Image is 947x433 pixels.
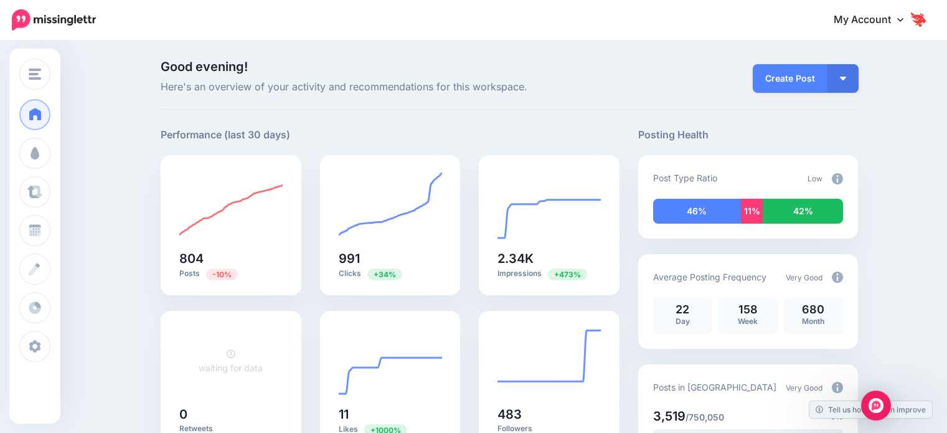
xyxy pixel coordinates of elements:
[29,69,41,80] img: menu.png
[339,408,442,421] h5: 11
[179,252,283,265] h5: 804
[808,174,822,183] span: Low
[861,391,891,421] div: Open Intercom Messenger
[725,304,771,315] p: 158
[161,127,290,143] h5: Performance (last 30 days)
[206,269,238,280] span: Previous period: 898
[738,316,758,326] span: Week
[199,348,263,373] a: waiting for data
[653,270,766,284] p: Average Posting Frequency
[497,268,601,280] p: Impressions
[548,269,587,280] span: Previous period: 408
[763,199,843,224] div: 42% of your posts in the last 30 days were manually created (i.e. were not from Drip Campaigns or...
[832,382,843,393] img: info-circle-grey.png
[367,269,402,280] span: Previous period: 742
[821,5,928,36] a: My Account
[653,171,717,185] p: Post Type Ratio
[840,77,846,80] img: arrow-down-white.png
[179,268,283,280] p: Posts
[659,304,706,315] p: 22
[809,401,932,418] a: Tell us how we can improve
[676,316,690,326] span: Day
[653,409,686,424] span: 3,519
[12,9,96,31] img: Missinglettr
[161,79,620,95] span: Here's an overview of your activity and recommendations for this workspace.
[686,412,724,422] span: /750,050
[786,273,822,282] span: Very Good
[832,272,843,283] img: info-circle-grey.png
[802,316,824,326] span: Month
[179,408,283,421] h5: 0
[790,304,837,315] p: 680
[653,199,741,224] div: 46% of your posts in the last 30 days have been from Drip Campaigns
[497,408,601,421] h5: 483
[638,127,858,143] h5: Posting Health
[741,199,763,224] div: 11% of your posts in the last 30 days have been from Curated content
[161,59,248,74] span: Good evening!
[497,252,601,265] h5: 2.34K
[653,380,776,394] p: Posts in [GEOGRAPHIC_DATA]
[753,64,827,93] a: Create Post
[832,173,843,184] img: info-circle-grey.png
[339,252,442,265] h5: 991
[786,383,822,393] span: Very Good
[339,268,442,280] p: Clicks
